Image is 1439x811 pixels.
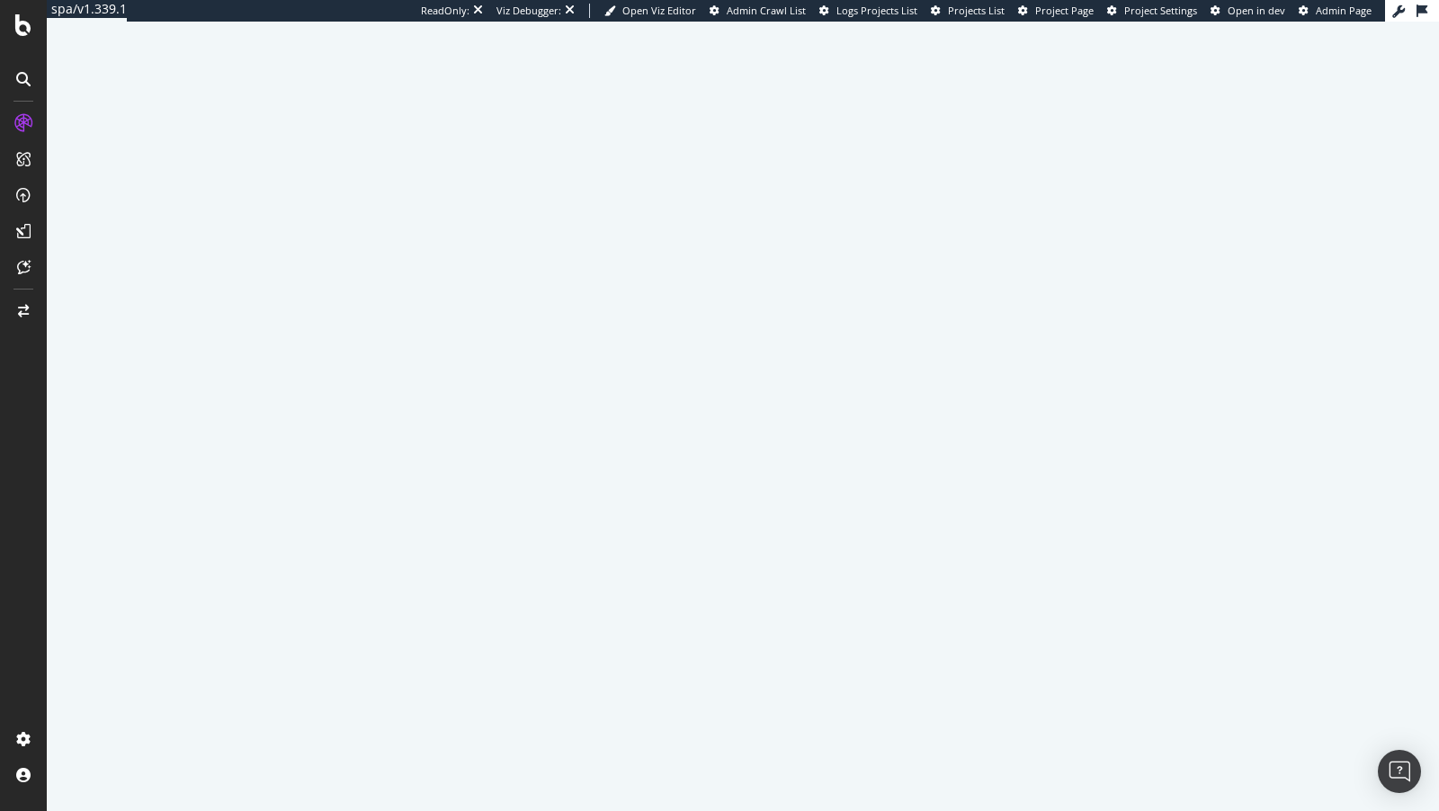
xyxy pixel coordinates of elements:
span: Logs Projects List [836,4,917,17]
span: Admin Page [1316,4,1372,17]
span: Projects List [948,4,1005,17]
span: Open Viz Editor [622,4,696,17]
div: ReadOnly: [421,4,469,18]
a: Project Page [1018,4,1094,18]
a: Projects List [931,4,1005,18]
span: Project Settings [1124,4,1197,17]
a: Logs Projects List [819,4,917,18]
div: Viz Debugger: [496,4,561,18]
span: Project Page [1035,4,1094,17]
div: Open Intercom Messenger [1378,750,1421,793]
a: Open in dev [1211,4,1285,18]
a: Admin Page [1299,4,1372,18]
a: Project Settings [1107,4,1197,18]
span: Open in dev [1228,4,1285,17]
span: Admin Crawl List [727,4,806,17]
a: Admin Crawl List [710,4,806,18]
a: Open Viz Editor [604,4,696,18]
